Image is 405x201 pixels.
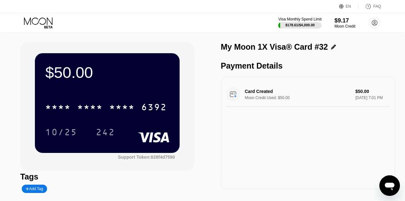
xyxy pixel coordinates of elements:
div: EN [346,4,351,9]
div: 6392 [141,103,167,113]
div: Visa Monthly Spend Limit$178.61/$4,000.00 [278,17,321,29]
div: EN [339,3,359,10]
div: Payment Details [221,61,395,71]
div: $178.61 / $4,000.00 [285,23,315,27]
div: Moon Credit [335,24,355,29]
div: 242 [96,128,115,138]
div: FAQ [359,3,381,10]
div: $9.17Moon Credit [335,17,355,29]
div: FAQ [373,4,381,9]
div: 10/25 [40,124,82,140]
div: 10/25 [45,128,77,138]
div: $9.17 [335,17,355,24]
div: Support Token:828f4d7590 [118,155,175,160]
div: Add Tag [22,185,47,193]
div: Add Tag [26,187,43,191]
div: 242 [91,124,120,140]
div: Support Token: 828f4d7590 [118,155,175,160]
div: $50.00 [45,63,169,81]
div: Tags [20,172,194,181]
div: Visa Monthly Spend Limit [278,17,321,21]
div: My Moon 1X Visa® Card #32 [221,42,328,52]
iframe: Button to launch messaging window [379,175,400,196]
